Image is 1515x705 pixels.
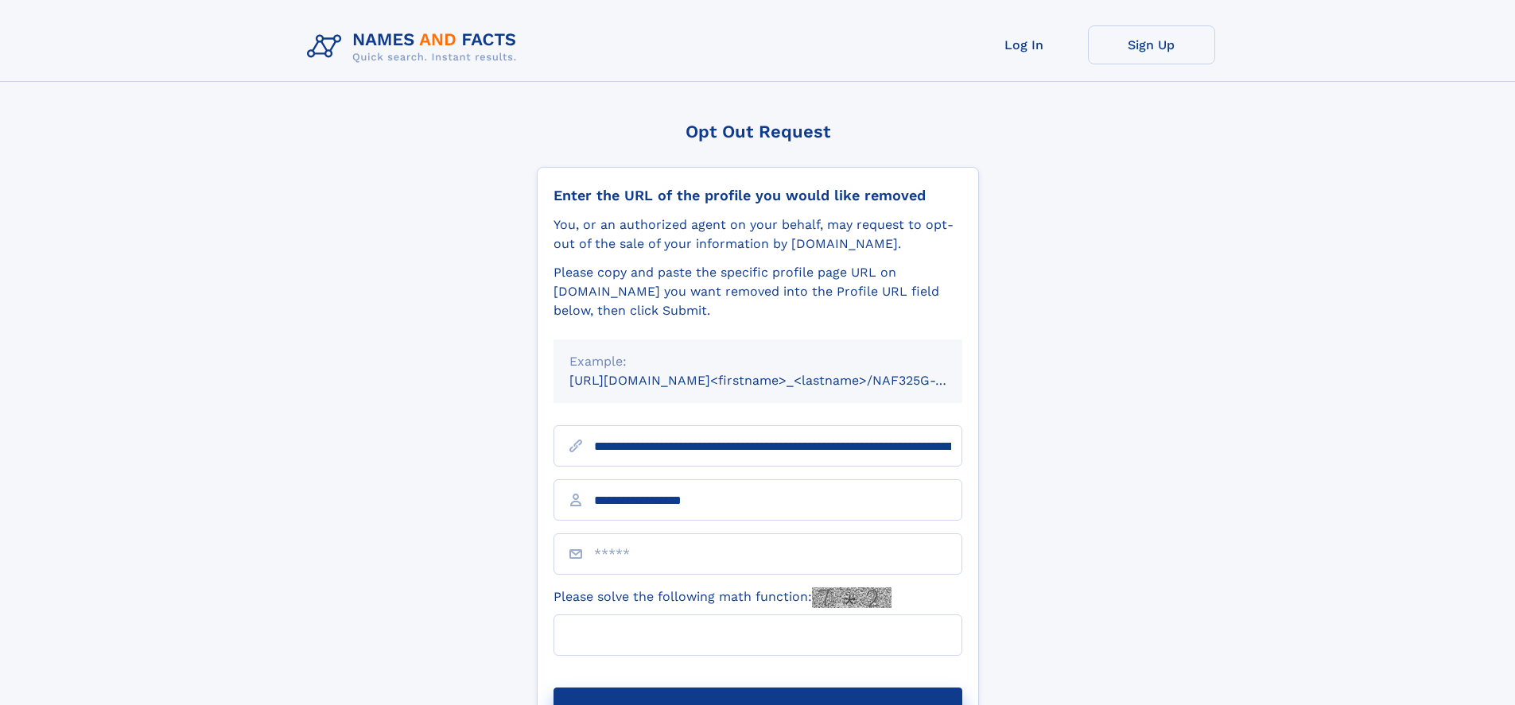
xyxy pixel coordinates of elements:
[569,352,946,371] div: Example:
[554,215,962,254] div: You, or an authorized agent on your behalf, may request to opt-out of the sale of your informatio...
[554,587,892,608] label: Please solve the following math function:
[554,263,962,320] div: Please copy and paste the specific profile page URL on [DOMAIN_NAME] you want removed into the Pr...
[537,122,979,141] div: Opt Out Request
[569,373,993,388] small: [URL][DOMAIN_NAME]<firstname>_<lastname>/NAF325G-xxxxxxxx
[961,25,1088,64] a: Log In
[301,25,530,68] img: Logo Names and Facts
[1088,25,1215,64] a: Sign Up
[554,187,962,204] div: Enter the URL of the profile you would like removed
